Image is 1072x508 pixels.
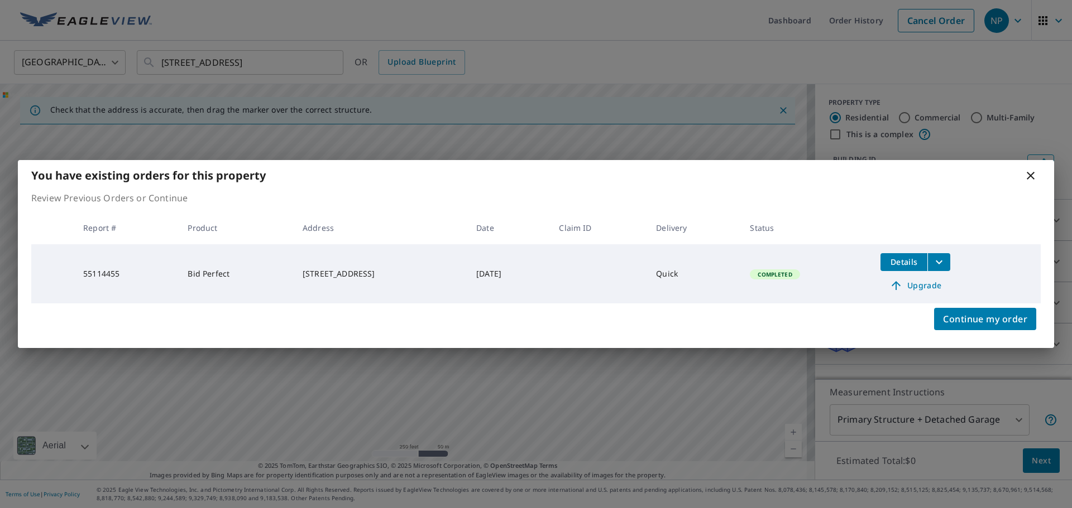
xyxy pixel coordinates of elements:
th: Product [179,211,294,244]
span: Upgrade [887,279,944,292]
th: Claim ID [550,211,647,244]
b: You have existing orders for this property [31,168,266,183]
button: filesDropdownBtn-55114455 [927,253,950,271]
div: [STREET_ADDRESS] [303,268,458,279]
th: Date [467,211,550,244]
a: Upgrade [880,277,950,294]
th: Delivery [647,211,741,244]
td: Bid Perfect [179,244,294,303]
th: Status [741,211,872,244]
button: Continue my order [934,308,1036,330]
button: detailsBtn-55114455 [880,253,927,271]
span: Details [887,257,921,267]
th: Address [294,211,467,244]
th: Report # [74,211,179,244]
td: 55114455 [74,244,179,303]
span: Continue my order [943,311,1027,327]
td: [DATE] [467,244,550,303]
span: Completed [751,270,798,278]
td: Quick [647,244,741,303]
p: Review Previous Orders or Continue [31,191,1041,205]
